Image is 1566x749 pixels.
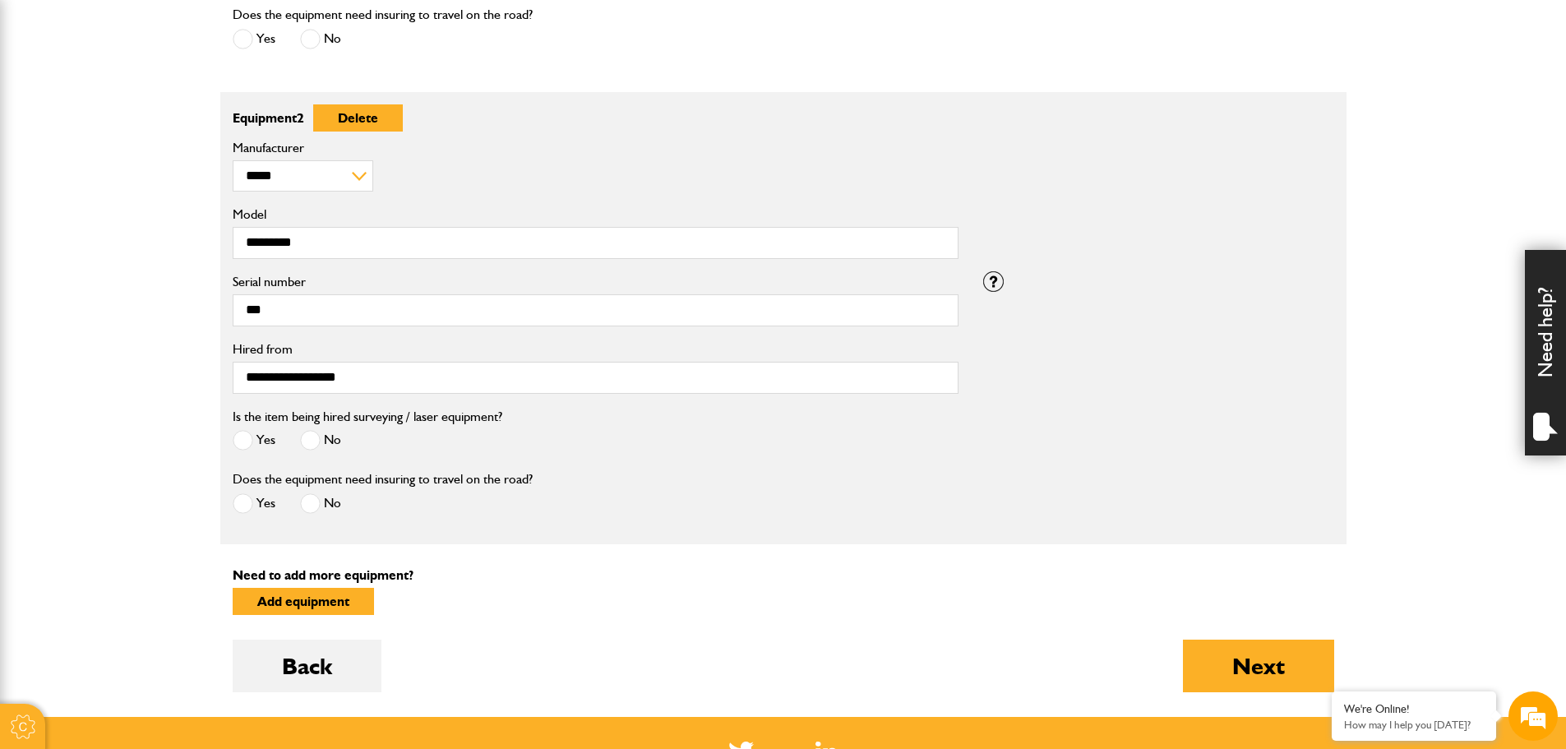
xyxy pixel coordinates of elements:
[300,29,341,49] label: No
[300,430,341,451] label: No
[21,152,300,188] input: Enter your last name
[233,208,959,221] label: Model
[233,473,533,486] label: Does the equipment need insuring to travel on the road?
[233,569,1334,582] p: Need to add more equipment?
[28,91,69,114] img: d_20077148190_company_1631870298795_20077148190
[300,493,341,514] label: No
[233,29,275,49] label: Yes
[1183,640,1334,692] button: Next
[233,410,502,423] label: Is the item being hired surveying / laser equipment?
[233,430,275,451] label: Yes
[85,92,276,113] div: Chat with us now
[233,8,533,21] label: Does the equipment need insuring to travel on the road?
[270,8,309,48] div: Minimize live chat window
[233,493,275,514] label: Yes
[233,588,374,615] button: Add equipment
[21,201,300,237] input: Enter your email address
[297,110,304,126] span: 2
[233,141,959,155] label: Manufacturer
[233,104,959,132] p: Equipment
[233,275,959,289] label: Serial number
[313,104,403,132] button: Delete
[233,343,959,356] label: Hired from
[1344,702,1484,716] div: We're Online!
[1344,719,1484,731] p: How may I help you today?
[1525,250,1566,455] div: Need help?
[233,640,381,692] button: Back
[21,249,300,285] input: Enter your phone number
[21,298,300,492] textarea: Type your message and hit 'Enter'
[224,506,298,529] em: Start Chat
